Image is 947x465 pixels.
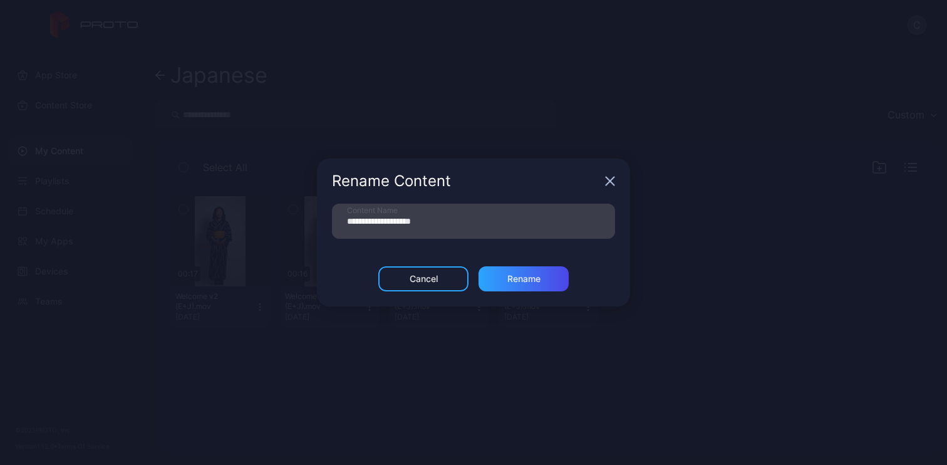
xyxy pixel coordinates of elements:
[479,266,569,291] button: Rename
[378,266,468,291] button: Cancel
[332,204,615,239] input: Content Name
[410,274,438,284] div: Cancel
[332,174,600,189] div: Rename Content
[507,274,541,284] div: Rename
